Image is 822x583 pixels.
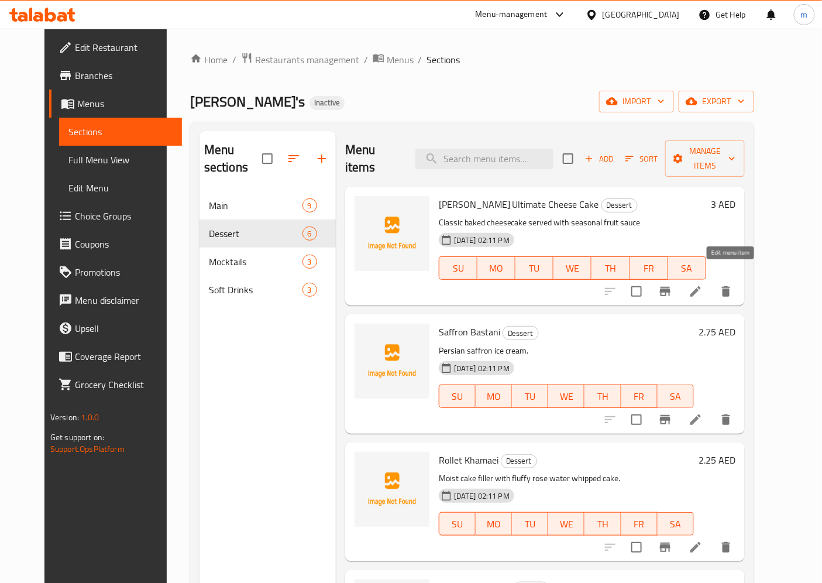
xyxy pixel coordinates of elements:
[712,406,740,434] button: delete
[712,533,740,561] button: delete
[200,248,336,276] div: Mocktails3
[308,145,336,173] button: Add section
[75,40,173,54] span: Edit Restaurant
[476,512,512,536] button: MO
[68,153,173,167] span: Full Menu View
[480,516,507,533] span: MO
[49,202,182,230] a: Choice Groups
[584,512,621,536] button: TH
[711,196,735,212] h6: 3 AED
[303,228,317,239] span: 6
[517,388,544,405] span: TU
[49,61,182,90] a: Branches
[439,215,706,230] p: Classic baked cheesecake served with seasonal fruit sauce
[75,321,173,335] span: Upsell
[520,260,549,277] span: TU
[302,283,317,297] div: items
[712,277,740,306] button: delete
[476,385,512,408] button: MO
[355,196,429,271] img: Farida’s Ultimate Cheese Cake
[59,174,182,202] a: Edit Menu
[241,52,359,67] a: Restaurants management
[618,150,665,168] span: Sort items
[302,255,317,269] div: items
[662,388,689,405] span: SA
[603,8,680,21] div: [GEOGRAPHIC_DATA]
[68,181,173,195] span: Edit Menu
[345,141,401,176] h2: Menu items
[477,256,515,280] button: MO
[602,198,637,212] span: Dessert
[209,227,302,241] span: Dessert
[190,88,305,115] span: [PERSON_NAME]'s
[591,256,630,280] button: TH
[200,220,336,248] div: Dessert6
[668,256,706,280] button: SA
[699,452,735,468] h6: 2.25 AED
[75,68,173,83] span: Branches
[679,91,754,112] button: export
[439,471,694,486] p: Moist cake filler with fluffy rose water whipped cake.
[630,256,668,280] button: FR
[584,385,621,408] button: TH
[675,144,735,173] span: Manage items
[622,150,661,168] button: Sort
[209,198,302,212] span: Main
[548,512,584,536] button: WE
[589,388,616,405] span: TH
[50,430,104,445] span: Get support on:
[255,53,359,67] span: Restaurants management
[503,326,539,340] div: Dessert
[621,385,658,408] button: FR
[75,209,173,223] span: Choice Groups
[439,451,498,469] span: Rollet Khamaei
[553,256,591,280] button: WE
[439,344,694,358] p: Persian saffron ice cream.
[624,407,649,432] span: Select to update
[302,198,317,212] div: items
[49,33,182,61] a: Edit Restaurant
[59,118,182,146] a: Sections
[449,235,514,246] span: [DATE] 02:11 PM
[232,53,236,67] li: /
[658,385,694,408] button: SA
[476,8,548,22] div: Menu-management
[624,279,649,304] span: Select to update
[482,260,511,277] span: MO
[553,388,580,405] span: WE
[200,276,336,304] div: Soft Drinks3
[558,260,587,277] span: WE
[503,327,538,340] span: Dessert
[444,388,471,405] span: SU
[427,53,460,67] span: Sections
[190,52,754,67] nav: breadcrumb
[200,191,336,220] div: Main9
[49,258,182,286] a: Promotions
[665,140,745,177] button: Manage items
[49,286,182,314] a: Menu disclaimer
[439,385,476,408] button: SU
[255,146,280,171] span: Select all sections
[209,283,302,297] span: Soft Drinks
[439,256,477,280] button: SU
[309,98,345,108] span: Inactive
[200,187,336,308] nav: Menu sections
[624,535,649,560] span: Select to update
[303,200,317,211] span: 9
[373,52,414,67] a: Menus
[302,227,317,241] div: items
[209,255,302,269] div: Mocktails
[553,516,580,533] span: WE
[601,198,638,212] div: Dessert
[81,410,99,425] span: 1.0.0
[512,512,548,536] button: TU
[50,441,125,457] a: Support.OpsPlatform
[77,97,173,111] span: Menus
[651,533,679,561] button: Branch-specific-item
[387,53,414,67] span: Menus
[303,256,317,268] span: 3
[449,363,514,374] span: [DATE] 02:11 PM
[608,94,665,109] span: import
[415,149,553,169] input: search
